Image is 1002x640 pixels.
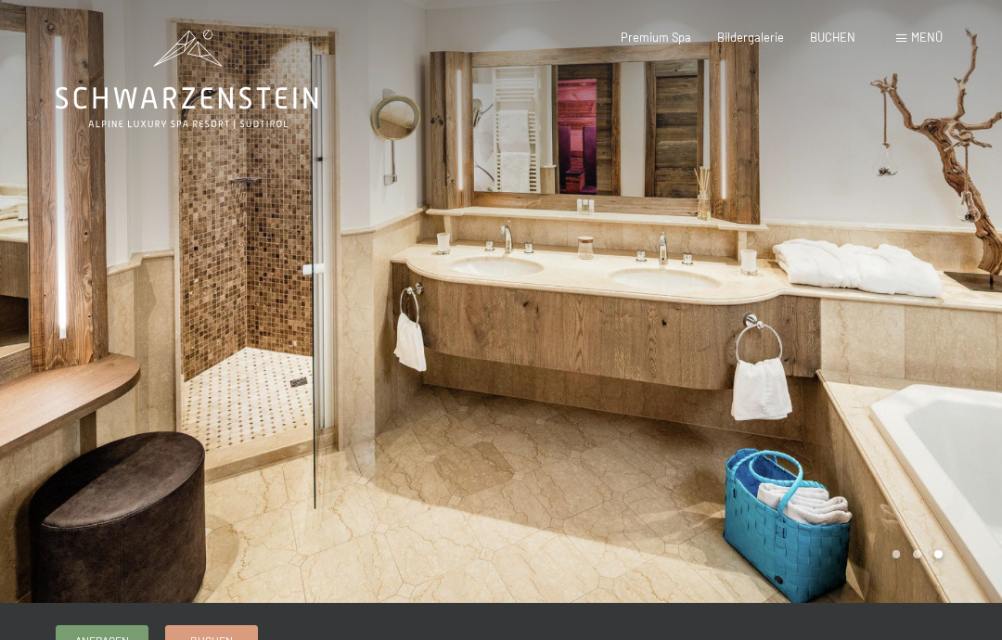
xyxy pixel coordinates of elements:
a: BUCHEN [810,30,855,45]
span: Menü [911,30,943,45]
a: Bildergalerie [717,30,784,45]
a: Premium Spa [621,30,691,45]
